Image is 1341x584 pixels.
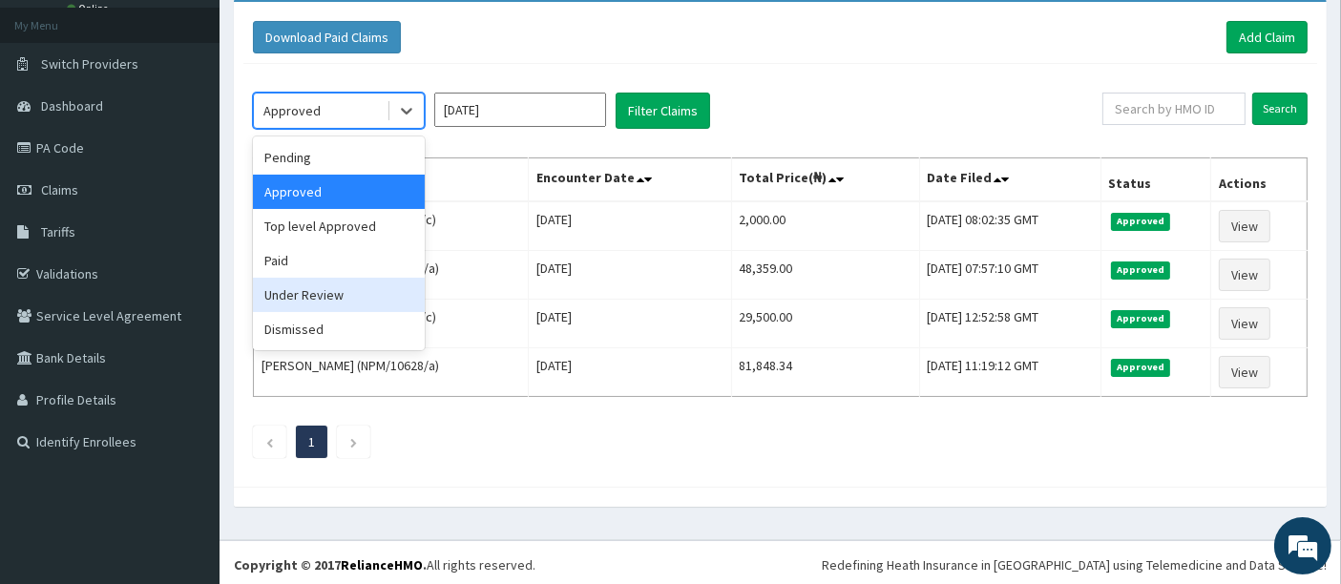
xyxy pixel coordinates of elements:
td: [DATE] 08:02:35 GMT [919,201,1100,251]
input: Search by HMO ID [1102,93,1246,125]
a: Add Claim [1226,21,1308,53]
textarea: Type your message and hit 'Enter' [10,385,364,451]
td: 81,848.34 [731,348,919,397]
div: Top level Approved [253,209,425,243]
a: View [1219,259,1270,291]
td: [DATE] 07:57:10 GMT [919,251,1100,300]
td: [DATE] 12:52:58 GMT [919,300,1100,348]
th: Actions [1211,158,1308,202]
td: [DATE] 11:19:12 GMT [919,348,1100,397]
button: Filter Claims [616,93,710,129]
div: Pending [253,140,425,175]
a: Previous page [265,433,274,450]
th: Date Filed [919,158,1100,202]
span: Tariffs [41,223,75,240]
a: View [1219,356,1270,388]
a: Next page [349,433,358,450]
td: [DATE] [528,251,731,300]
a: View [1219,210,1270,242]
td: [PERSON_NAME] (NPM/10628/a) [254,348,529,397]
img: d_794563401_company_1708531726252_794563401 [35,95,77,143]
div: Paid [253,243,425,278]
td: [DATE] [528,201,731,251]
th: Encounter Date [528,158,731,202]
a: Online [67,2,113,15]
td: [DATE] [528,300,731,348]
div: Redefining Heath Insurance in [GEOGRAPHIC_DATA] using Telemedicine and Data Science! [822,555,1327,574]
span: Claims [41,181,78,198]
th: Total Price(₦) [731,158,919,202]
div: Approved [253,175,425,209]
span: Dashboard [41,97,103,115]
a: Page 1 is your current page [308,433,315,450]
span: We're online! [111,172,263,365]
input: Select Month and Year [434,93,606,127]
span: Approved [1111,261,1171,279]
span: Approved [1111,213,1171,230]
td: 29,500.00 [731,300,919,348]
div: Under Review [253,278,425,312]
th: Status [1100,158,1211,202]
td: [DATE] [528,348,731,397]
span: Approved [1111,310,1171,327]
input: Search [1252,93,1308,125]
div: Approved [263,101,321,120]
div: Minimize live chat window [313,10,359,55]
div: Dismissed [253,312,425,346]
button: Download Paid Claims [253,21,401,53]
a: RelianceHMO [341,556,423,574]
span: Switch Providers [41,55,138,73]
a: View [1219,307,1270,340]
td: 48,359.00 [731,251,919,300]
span: Approved [1111,359,1171,376]
strong: Copyright © 2017 . [234,556,427,574]
div: Chat with us now [99,107,321,132]
td: 2,000.00 [731,201,919,251]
